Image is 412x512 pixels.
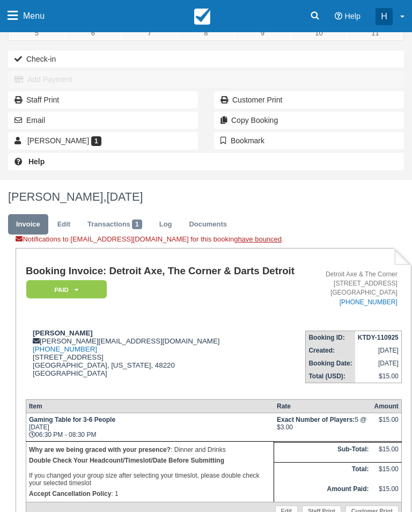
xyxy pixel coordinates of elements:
[29,416,115,424] strong: Gaming Table for 3-6 People
[8,51,404,68] button: Check-in
[238,236,282,244] a: have bounced
[374,416,398,433] div: $15.00
[291,26,347,41] a: 10
[26,414,274,442] td: [DATE] 06:30 PM - 08:30 PM
[371,463,401,483] td: $15.00
[91,137,101,147] span: 1
[214,133,404,150] button: Bookmark
[33,330,93,338] strong: [PERSON_NAME]
[181,215,235,236] a: Documents
[26,281,107,299] em: Paid
[16,235,411,248] div: Notifications to [EMAIL_ADDRESS][DOMAIN_NAME] for this booking .
[358,334,399,342] strong: KTDY-110925
[8,92,198,109] a: Staff Print
[65,26,121,41] a: 6
[8,133,198,150] a: [PERSON_NAME] 1
[355,370,402,384] td: $15.00
[79,215,150,236] a: Transactions1
[347,26,403,41] a: 11
[340,299,398,306] a: [PHONE_NUMBER]
[194,9,210,25] img: checkfront-main-nav-mini-logo.png
[106,191,143,204] span: [DATE]
[376,8,393,25] div: H
[132,220,142,230] span: 1
[306,370,355,384] th: Total (USD):
[28,158,45,166] b: Help
[234,26,291,41] a: 9
[344,12,360,20] span: Help
[26,330,303,391] div: [PERSON_NAME][EMAIL_ADDRESS][DOMAIN_NAME] [STREET_ADDRESS] [GEOGRAPHIC_DATA], [US_STATE], 48220 [...
[274,483,372,503] th: Amount Paid:
[33,346,97,354] a: [PHONE_NUMBER]
[29,445,271,456] p: : Dinner and Drinks
[8,215,48,236] a: Invoice
[8,71,404,89] button: Add Payment
[306,357,355,370] th: Booking Date:
[214,112,404,129] button: Copy Booking
[214,92,404,109] a: Customer Print
[371,443,401,463] td: $15.00
[355,357,402,370] td: [DATE]
[371,400,401,414] th: Amount
[26,266,303,277] h1: Booking Invoice: Detroit Axe, The Corner & Darts Detroit
[178,26,234,41] a: 8
[27,137,89,145] span: [PERSON_NAME]
[49,215,78,236] a: Edit
[335,12,342,20] i: Help
[26,400,274,414] th: Item
[274,443,372,463] th: Sub-Total:
[307,270,398,308] address: Detroit Axe & The Corner [STREET_ADDRESS] [GEOGRAPHIC_DATA]
[306,345,355,357] th: Created:
[151,215,180,236] a: Log
[29,456,271,489] p: If you changed your group size after selecting your timeslot, please double check your selected t...
[274,400,372,414] th: Rate
[29,447,171,454] strong: Why are we being graced with your presence?
[274,463,372,483] th: Total:
[26,280,103,300] a: Paid
[8,191,404,204] h1: [PERSON_NAME],
[9,26,65,41] a: 5
[274,414,372,442] td: 5 @ $3.00
[29,489,271,500] p: : 1
[121,26,178,41] a: 7
[306,331,355,345] th: Booking ID:
[371,483,401,503] td: $15.00
[8,112,198,129] button: Email
[29,457,224,465] b: Double Check Your Headcount/Timeslot/Date Before Submitting
[277,416,355,424] strong: Exact Number of Players
[29,491,111,498] strong: Accept Cancellation Policy
[355,345,402,357] td: [DATE]
[8,153,404,171] a: Help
